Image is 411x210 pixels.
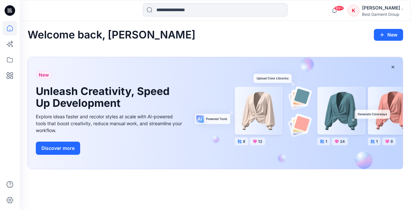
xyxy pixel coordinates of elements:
[362,12,403,17] div: Best Garment Group
[36,113,184,134] div: Explore ideas faster and recolor styles at scale with AI-powered tools that boost creativity, red...
[348,5,359,16] div: K
[36,142,80,155] button: Discover more
[39,71,49,79] span: New
[362,4,403,12] div: [PERSON_NAME] .
[36,85,174,109] h1: Unleash Creativity, Speed Up Development
[334,6,344,11] span: 99+
[374,29,403,41] button: New
[28,29,195,41] h2: Welcome back, [PERSON_NAME]
[36,142,184,155] a: Discover more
